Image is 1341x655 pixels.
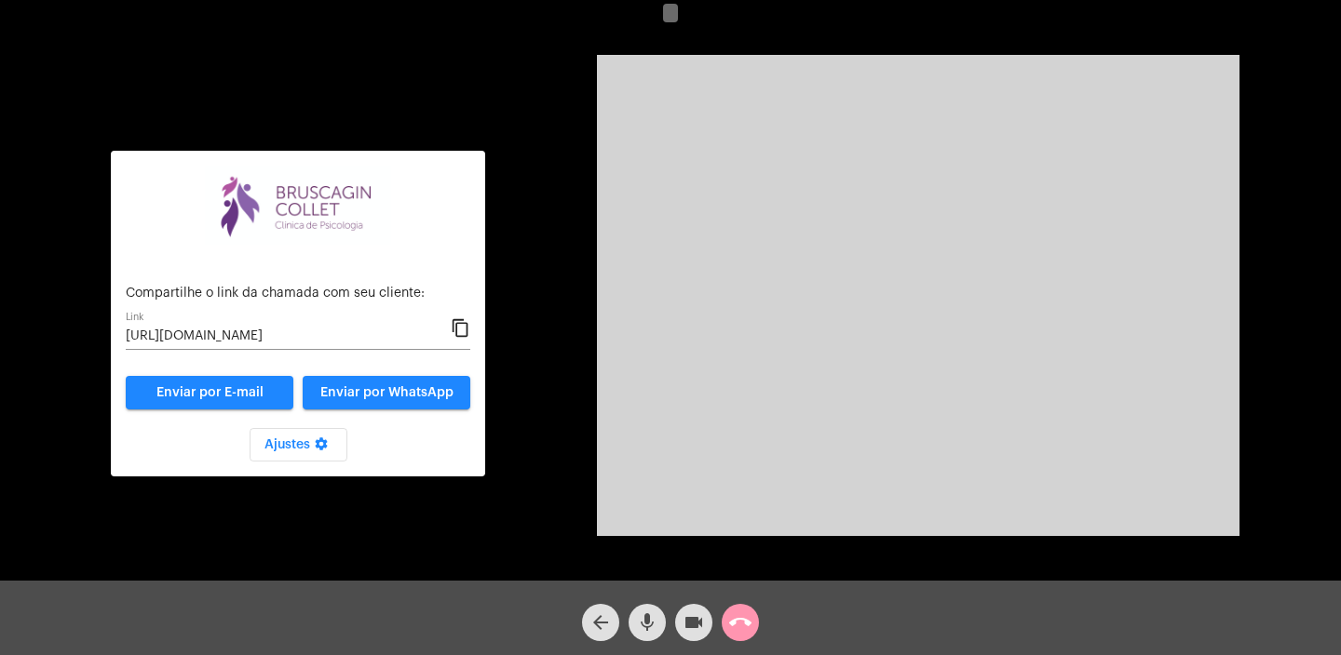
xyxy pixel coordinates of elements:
[126,287,470,301] p: Compartilhe o link da chamada com seu cliente:
[451,317,470,340] mat-icon: content_copy
[205,166,391,245] img: bdd31f1e-573f-3f90-f05a-aecdfb595b2a.png
[303,376,470,409] button: Enviar por WhatsApp
[636,611,658,634] mat-icon: mic
[126,376,293,409] a: Enviar por E-mail
[310,436,332,459] mat-icon: settings
[264,438,332,451] span: Ajustes
[156,386,264,399] span: Enviar por E-mail
[250,428,347,461] button: Ajustes
[320,386,454,399] span: Enviar por WhatsApp
[683,611,705,634] mat-icon: videocam
[729,611,752,634] mat-icon: call_end
[589,611,612,634] mat-icon: arrow_back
